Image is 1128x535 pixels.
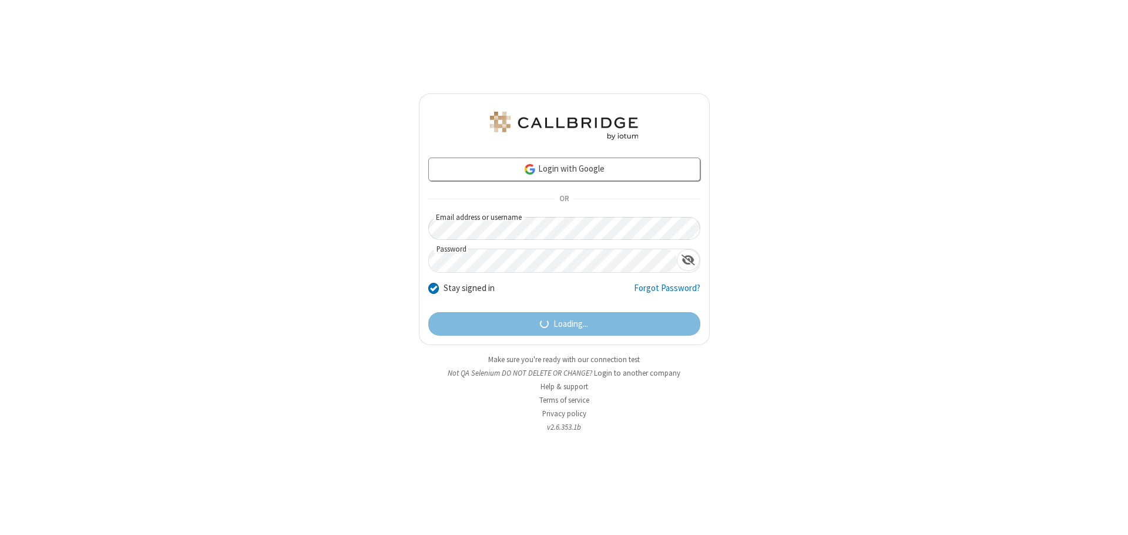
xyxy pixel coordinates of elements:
img: QA Selenium DO NOT DELETE OR CHANGE [488,112,640,140]
a: Privacy policy [542,409,586,419]
div: Show password [677,249,700,271]
a: Login with Google [428,158,700,181]
label: Stay signed in [444,282,495,295]
input: Password [429,249,677,272]
a: Help & support [540,382,588,392]
input: Email address or username [428,217,700,240]
button: Loading... [428,312,700,336]
button: Login to another company [594,367,680,379]
span: Loading... [553,317,588,331]
a: Terms of service [539,395,589,405]
span: OR [555,191,573,208]
img: google-icon.png [523,163,536,176]
a: Make sure you're ready with our connection test [488,355,640,365]
li: Not QA Selenium DO NOT DELETE OR CHANGE? [419,367,710,379]
a: Forgot Password? [634,282,700,304]
li: v2.6.353.1b [419,422,710,433]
